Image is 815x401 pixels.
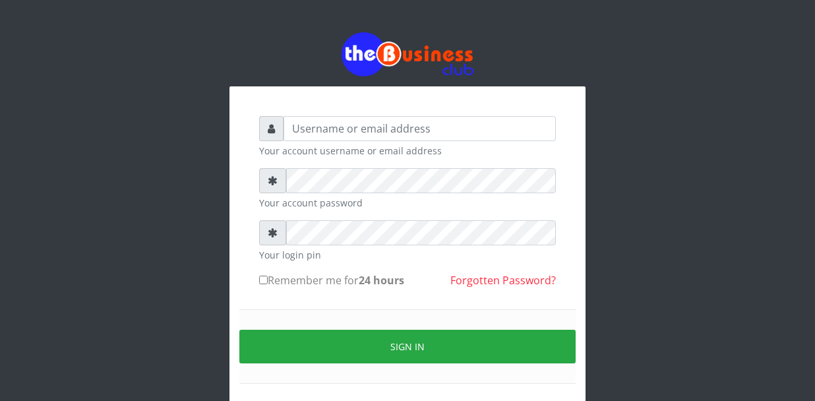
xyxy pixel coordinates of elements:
b: 24 hours [359,273,404,288]
small: Your account password [259,196,556,210]
a: Forgotten Password? [450,273,556,288]
small: Your account username or email address [259,144,556,158]
input: Username or email address [284,116,556,141]
button: Sign in [239,330,576,363]
input: Remember me for24 hours [259,276,268,284]
label: Remember me for [259,272,404,288]
small: Your login pin [259,248,556,262]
